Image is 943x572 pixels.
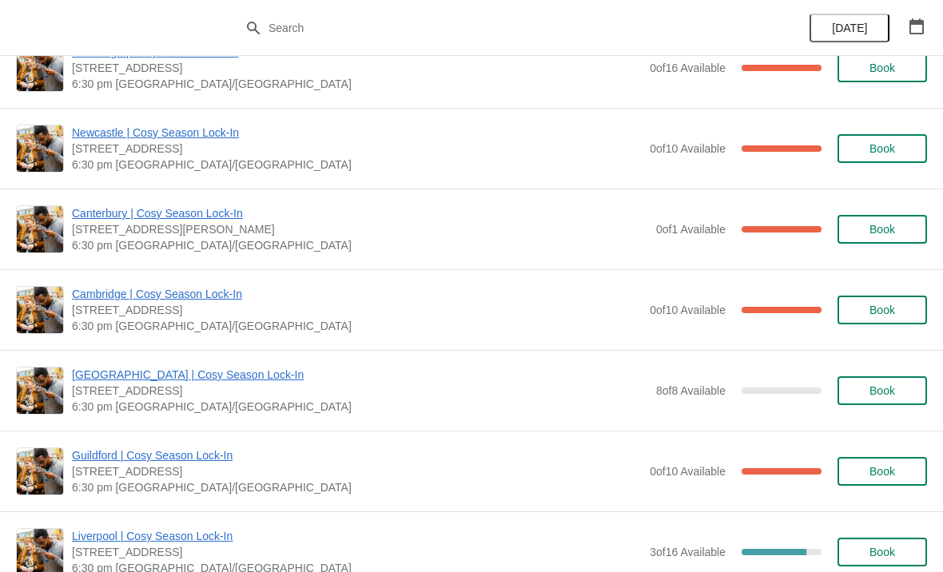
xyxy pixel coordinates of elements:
[72,463,642,479] span: [STREET_ADDRESS]
[869,62,895,74] span: Book
[869,223,895,236] span: Book
[72,544,642,560] span: [STREET_ADDRESS]
[869,384,895,397] span: Book
[869,142,895,155] span: Book
[72,528,642,544] span: Liverpool | Cosy Season Lock-In
[72,318,642,334] span: 6:30 pm [GEOGRAPHIC_DATA]/[GEOGRAPHIC_DATA]
[838,376,927,405] button: Book
[17,287,63,333] img: Cambridge | Cosy Season Lock-In | 8-9 Green Street, Cambridge, CB2 3JU | 6:30 pm Europe/London
[656,384,726,397] span: 8 of 8 Available
[72,205,648,221] span: Canterbury | Cosy Season Lock-In
[832,22,867,34] span: [DATE]
[838,457,927,486] button: Book
[72,157,642,173] span: 6:30 pm [GEOGRAPHIC_DATA]/[GEOGRAPHIC_DATA]
[72,286,642,302] span: Cambridge | Cosy Season Lock-In
[838,134,927,163] button: Book
[72,76,642,92] span: 6:30 pm [GEOGRAPHIC_DATA]/[GEOGRAPHIC_DATA]
[656,223,726,236] span: 0 of 1 Available
[72,141,642,157] span: [STREET_ADDRESS]
[869,465,895,478] span: Book
[650,546,726,558] span: 3 of 16 Available
[838,215,927,244] button: Book
[72,60,642,76] span: [STREET_ADDRESS]
[869,304,895,316] span: Book
[650,304,726,316] span: 0 of 10 Available
[72,479,642,495] span: 6:30 pm [GEOGRAPHIC_DATA]/[GEOGRAPHIC_DATA]
[17,206,63,252] img: Canterbury | Cosy Season Lock-In | 13 The Parade Canterbury Kent CT1 2SG | 6:30 pm Europe/London
[17,125,63,172] img: Newcastle | Cosy Season Lock-In | 123 Grainger Street, Newcastle upon Tyne NE1 5AE, UK | 6:30 pm ...
[869,546,895,558] span: Book
[72,383,648,399] span: [STREET_ADDRESS]
[17,45,63,91] img: Edinburgh | Cosy Season Lock-In | 89 Rose Street, Edinburgh, EH2 3DT | 6:30 pm Europe/London
[72,125,642,141] span: Newcastle | Cosy Season Lock-In
[810,14,889,42] button: [DATE]
[72,447,642,463] span: Guildford | Cosy Season Lock-In
[72,302,642,318] span: [STREET_ADDRESS]
[838,296,927,324] button: Book
[17,448,63,495] img: Guildford | Cosy Season Lock-In | 5 Market Street, Guildford, GU1 4LB | 6:30 pm Europe/London
[72,399,648,415] span: 6:30 pm [GEOGRAPHIC_DATA]/[GEOGRAPHIC_DATA]
[838,538,927,566] button: Book
[72,367,648,383] span: [GEOGRAPHIC_DATA] | Cosy Season Lock-In
[650,465,726,478] span: 0 of 10 Available
[650,142,726,155] span: 0 of 10 Available
[72,237,648,253] span: 6:30 pm [GEOGRAPHIC_DATA]/[GEOGRAPHIC_DATA]
[72,221,648,237] span: [STREET_ADDRESS][PERSON_NAME]
[17,367,63,414] img: London Covent Garden | Cosy Season Lock-In | 11 Monmouth St, London, WC2H 9DA | 6:30 pm Europe/Lo...
[838,54,927,82] button: Book
[650,62,726,74] span: 0 of 16 Available
[268,14,707,42] input: Search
